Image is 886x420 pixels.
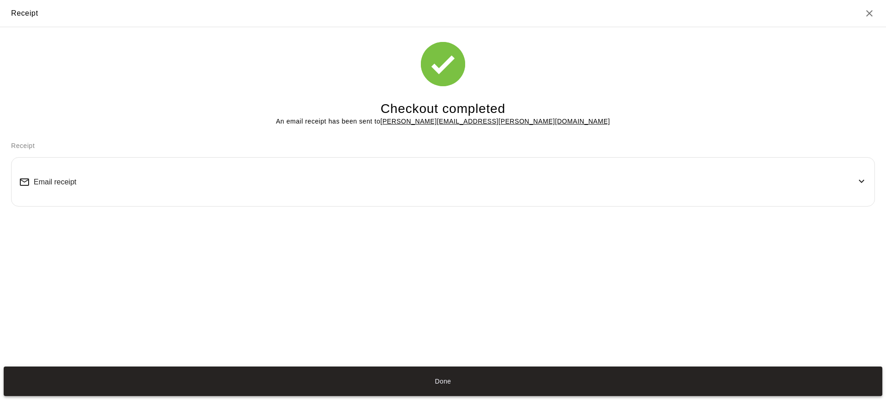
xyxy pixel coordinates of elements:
[11,7,38,19] div: Receipt
[864,8,875,19] button: Close
[4,367,882,396] button: Done
[11,141,875,151] p: Receipt
[276,117,610,126] p: An email receipt has been sent to
[381,101,505,117] h4: Checkout completed
[380,118,610,125] u: [PERSON_NAME][EMAIL_ADDRESS][PERSON_NAME][DOMAIN_NAME]
[34,178,76,186] span: Email receipt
